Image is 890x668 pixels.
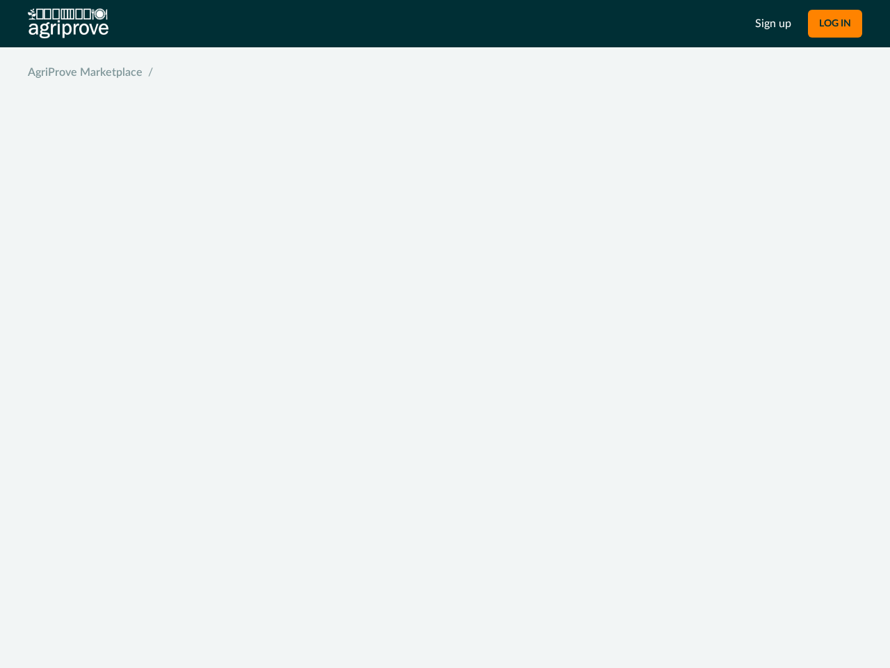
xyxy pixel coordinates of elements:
nav: breadcrumb [28,64,862,81]
a: Sign up [755,15,791,32]
img: AgriProve logo [28,8,108,39]
span: / [148,64,153,81]
button: LOG IN [808,10,862,38]
a: AgriProve Marketplace [28,64,143,81]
